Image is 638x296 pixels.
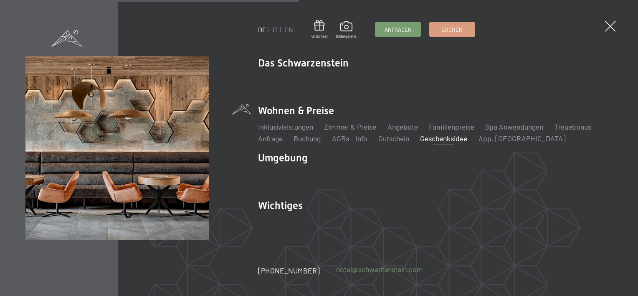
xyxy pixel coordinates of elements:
[429,122,474,131] a: Familienpreise
[478,134,566,143] a: App. [GEOGRAPHIC_DATA]
[554,122,591,131] a: Treuebonus
[430,23,475,36] a: Buchen
[336,21,357,39] a: Bildergalerie
[25,56,209,240] img: Wellnesshotels - Bar - Spieltische - Kinderunterhaltung
[378,134,409,143] a: Gutschein
[258,26,266,33] a: DE
[258,134,283,143] a: Anfrage
[336,34,357,39] span: Bildergalerie
[387,122,418,131] a: Angebote
[258,122,313,131] a: Inklusivleistungen
[420,134,467,143] a: Geschenksidee
[273,26,278,33] a: IT
[294,134,321,143] a: Buchung
[485,122,543,131] a: Spa Anwendungen
[375,23,420,36] a: Anfragen
[336,264,423,275] a: hotel@schwarzenstein.com
[385,26,412,33] span: Anfragen
[311,20,328,39] a: Gutschein
[258,265,320,276] a: [PHONE_NUMBER]
[324,122,376,131] a: Zimmer & Preise
[332,134,367,143] a: AGBs - Info
[258,266,320,275] span: [PHONE_NUMBER]
[284,26,293,33] a: EN
[441,26,463,33] span: Buchen
[311,34,328,39] span: Gutschein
